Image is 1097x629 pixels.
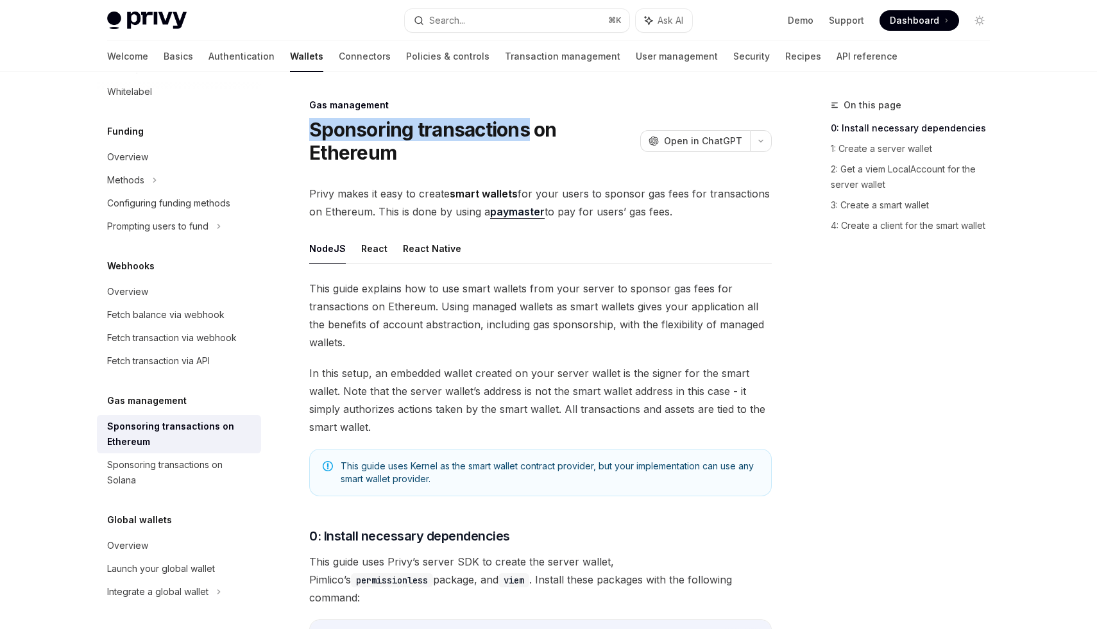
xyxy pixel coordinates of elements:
[290,41,323,72] a: Wallets
[107,561,215,576] div: Launch your global wallet
[323,461,333,471] svg: Note
[107,196,230,211] div: Configuring funding methods
[890,14,939,27] span: Dashboard
[403,233,461,264] button: React Native
[831,138,1000,159] a: 1: Create a server wallet
[107,149,148,165] div: Overview
[405,9,629,32] button: Search...⌘K
[97,349,261,373] a: Fetch transaction via API
[97,146,261,169] a: Overview
[107,353,210,369] div: Fetch transaction via API
[309,280,772,351] span: This guide explains how to use smart wallets from your server to sponsor gas fees for transaction...
[107,41,148,72] a: Welcome
[339,41,391,72] a: Connectors
[837,41,897,72] a: API reference
[658,14,683,27] span: Ask AI
[97,557,261,580] a: Launch your global wallet
[341,460,758,485] span: This guide uses Kernel as the smart wallet contract provider, but your implementation can use any...
[107,219,208,234] div: Prompting users to fund
[97,192,261,215] a: Configuring funding methods
[309,233,346,264] button: NodeJS
[107,258,155,274] h5: Webhooks
[351,573,433,587] code: permissionless
[831,159,1000,195] a: 2: Get a viem LocalAccount for the server wallet
[788,14,813,27] a: Demo
[97,415,261,453] a: Sponsoring transactions on Ethereum
[107,584,208,600] div: Integrate a global wallet
[831,215,1000,236] a: 4: Create a client for the smart wallet
[831,195,1000,215] a: 3: Create a smart wallet
[309,527,510,545] span: 0: Install necessary dependencies
[309,99,772,112] div: Gas management
[785,41,821,72] a: Recipes
[97,280,261,303] a: Overview
[636,41,718,72] a: User management
[309,118,635,164] h1: Sponsoring transactions on Ethereum
[636,9,692,32] button: Ask AI
[608,15,622,26] span: ⌘ K
[97,303,261,326] a: Fetch balance via webhook
[107,457,253,488] div: Sponsoring transactions on Solana
[733,41,770,72] a: Security
[309,185,772,221] span: Privy makes it easy to create for your users to sponsor gas fees for transactions on Ethereum. Th...
[844,97,901,113] span: On this page
[107,124,144,139] h5: Funding
[107,284,148,299] div: Overview
[208,41,275,72] a: Authentication
[829,14,864,27] a: Support
[97,534,261,557] a: Overview
[107,12,187,29] img: light logo
[640,130,750,152] button: Open in ChatGPT
[831,118,1000,138] a: 0: Install necessary dependencies
[107,419,253,449] div: Sponsoring transactions on Ethereum
[309,553,772,607] span: This guide uses Privy’s server SDK to create the server wallet, Pimlico’s package, and . Install ...
[107,330,237,346] div: Fetch transaction via webhook
[309,364,772,436] span: In this setup, an embedded wallet created on your server wallet is the signer for the smart walle...
[164,41,193,72] a: Basics
[969,10,990,31] button: Toggle dark mode
[429,13,465,28] div: Search...
[97,453,261,492] a: Sponsoring transactions on Solana
[107,172,144,188] div: Methods
[498,573,529,587] code: viem
[361,233,387,264] button: React
[490,205,545,219] a: paymaster
[406,41,489,72] a: Policies & controls
[505,41,620,72] a: Transaction management
[880,10,959,31] a: Dashboard
[107,538,148,553] div: Overview
[664,135,742,147] span: Open in ChatGPT
[107,512,172,528] h5: Global wallets
[107,393,187,408] h5: Gas management
[450,187,518,200] strong: smart wallets
[107,307,225,323] div: Fetch balance via webhook
[97,326,261,349] a: Fetch transaction via webhook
